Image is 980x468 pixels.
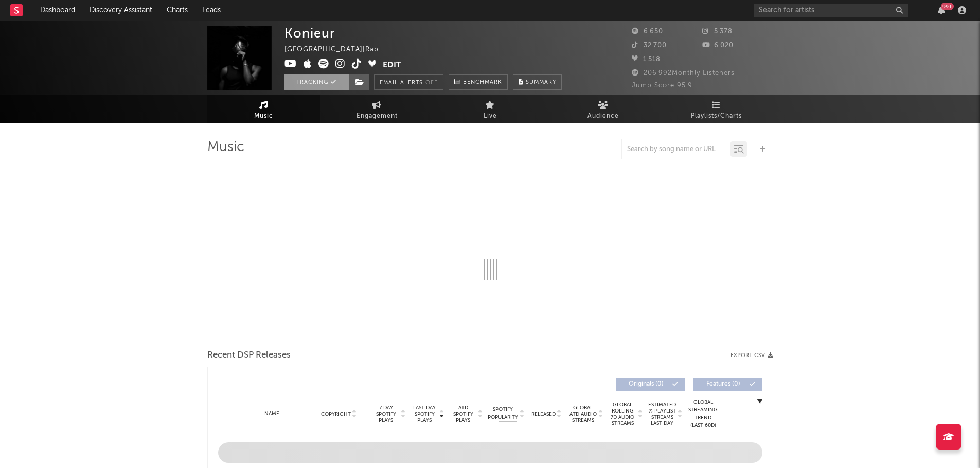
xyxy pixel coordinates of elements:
div: Global Streaming Trend (Last 60D) [688,399,719,429]
a: Engagement [320,95,434,123]
a: Live [434,95,547,123]
input: Search for artists [754,4,908,17]
span: 1 518 [632,56,661,63]
button: Features(0) [693,378,762,391]
input: Search by song name or URL [622,145,730,154]
span: 5 378 [702,28,733,35]
a: Benchmark [449,74,508,90]
span: ATD Spotify Plays [450,405,477,423]
button: Tracking [284,74,349,90]
div: Konieur [284,26,335,41]
div: [GEOGRAPHIC_DATA] | Rap [284,44,390,56]
span: 7 Day Spotify Plays [372,405,400,423]
span: Playlists/Charts [691,110,742,122]
span: Summary [526,80,556,85]
span: Global Rolling 7D Audio Streams [609,402,637,426]
span: Features ( 0 ) [700,381,747,387]
span: 206 992 Monthly Listeners [632,70,735,77]
button: 99+ [938,6,945,14]
span: Global ATD Audio Streams [569,405,597,423]
span: Recent DSP Releases [207,349,291,362]
div: 99 + [941,3,954,10]
span: 32 700 [632,42,667,49]
span: Jump Score: 95.9 [632,82,692,89]
button: Originals(0) [616,378,685,391]
span: Spotify Popularity [488,406,518,421]
span: 6 650 [632,28,663,35]
span: Copyright [321,411,351,417]
span: Benchmark [463,77,502,89]
button: Email AlertsOff [374,74,443,90]
span: Originals ( 0 ) [622,381,670,387]
span: Music [254,110,273,122]
span: Audience [587,110,619,122]
span: Estimated % Playlist Streams Last Day [648,402,676,426]
button: Summary [513,74,562,90]
em: Off [425,80,438,86]
span: Live [484,110,497,122]
a: Music [207,95,320,123]
a: Playlists/Charts [660,95,773,123]
span: Last Day Spotify Plays [411,405,438,423]
a: Audience [547,95,660,123]
span: 6 020 [702,42,734,49]
span: Engagement [357,110,398,122]
div: Name [239,410,306,418]
span: Released [531,411,556,417]
button: Export CSV [730,352,773,359]
button: Edit [383,59,401,71]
